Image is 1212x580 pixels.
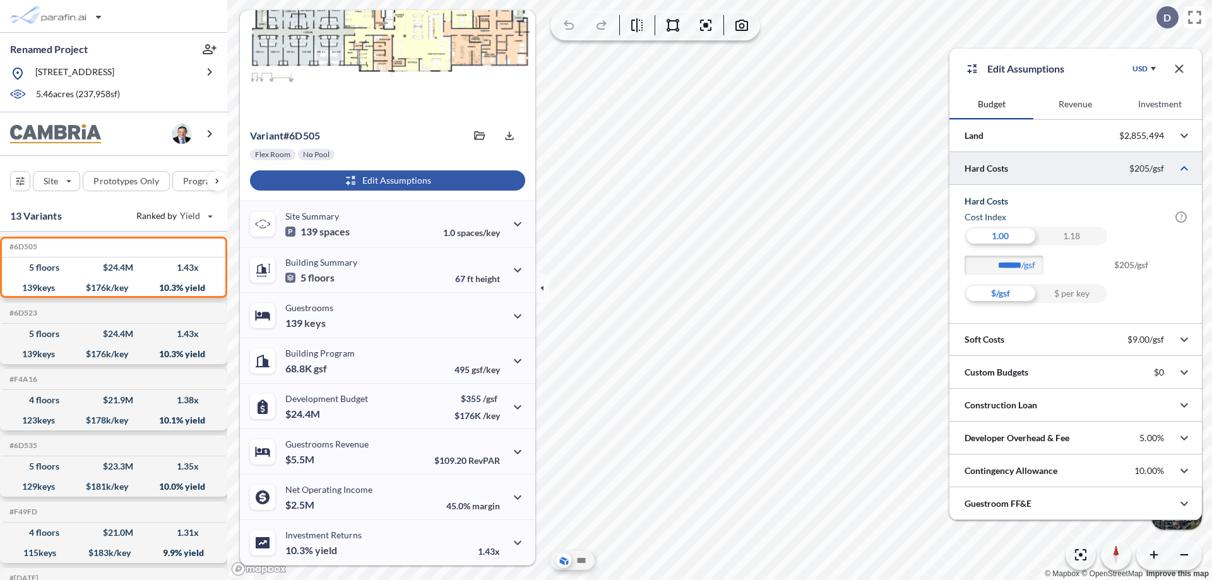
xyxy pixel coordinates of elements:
[285,393,368,404] p: Development Budget
[454,393,500,404] p: $355
[472,364,500,375] span: gsf/key
[443,227,500,238] p: 1.0
[965,497,1031,510] p: Guestroom FF&E
[1127,334,1164,345] p: $9.00/gsf
[468,455,500,466] span: RevPAR
[965,432,1069,444] p: Developer Overhead & Fee
[483,410,500,421] span: /key
[308,271,335,284] span: floors
[1045,569,1079,578] a: Mapbox
[965,227,1036,246] div: 1.00
[483,393,497,404] span: /gsf
[44,175,58,187] p: Site
[7,507,37,516] h5: Click to copy the code
[1163,12,1171,23] p: D
[965,284,1036,303] div: $/gsf
[83,171,170,191] button: Prototypes Only
[457,227,500,238] span: spaces/key
[965,465,1057,477] p: Contingency Allowance
[1118,89,1202,119] button: Investment
[7,242,37,251] h5: Click to copy the code
[315,544,337,557] span: yield
[1132,64,1148,74] div: USD
[93,175,159,187] p: Prototypes Only
[1139,432,1164,444] p: 5.00%
[455,273,500,284] p: 67
[1119,130,1164,141] p: $2,855,494
[231,562,287,576] a: Mapbox homepage
[1036,284,1107,303] div: $ per key
[285,544,337,557] p: 10.3%
[1175,211,1187,223] span: ?
[285,408,322,420] p: $24.4M
[965,333,1004,346] p: Soft Costs
[987,61,1064,76] p: Edit Assumptions
[250,129,283,141] span: Variant
[467,273,473,284] span: ft
[285,530,362,540] p: Investment Returns
[1036,227,1107,246] div: 1.18
[7,309,37,317] h5: Click to copy the code
[255,150,290,160] p: Flex Room
[7,441,37,450] h5: Click to copy the code
[446,500,500,511] p: 45.0%
[285,271,335,284] p: 5
[7,375,37,384] h5: Click to copy the code
[250,170,525,191] button: Edit Assumptions
[314,362,327,375] span: gsf
[285,484,372,495] p: Net Operating Income
[454,364,500,375] p: 495
[1146,569,1209,578] a: Improve this map
[36,88,120,102] p: 5.46 acres ( 237,958 sf)
[1033,89,1117,119] button: Revenue
[285,348,355,358] p: Building Program
[1021,259,1050,271] label: /gsf
[1114,256,1187,284] span: $205/gsf
[1134,465,1164,476] p: 10.00%
[35,66,114,81] p: [STREET_ADDRESS]
[10,42,88,56] p: Renamed Project
[172,124,192,144] img: user logo
[965,195,1187,208] h5: Hard Costs
[285,302,333,313] p: Guestrooms
[183,175,218,187] p: Program
[285,362,327,375] p: 68.8K
[319,225,350,238] span: spaces
[478,546,500,557] p: 1.43x
[949,89,1033,119] button: Budget
[285,257,357,268] p: Building Summary
[1154,367,1164,378] p: $0
[472,500,500,511] span: margin
[285,225,350,238] p: 139
[33,171,80,191] button: Site
[454,410,500,421] p: $176K
[250,129,320,142] p: # 6d505
[10,208,62,223] p: 13 Variants
[285,499,316,511] p: $2.5M
[1081,569,1143,578] a: OpenStreetMap
[556,553,571,568] button: Aerial View
[965,399,1037,411] p: Construction Loan
[172,171,241,191] button: Program
[965,129,983,142] p: Land
[285,439,369,449] p: Guestrooms Revenue
[303,150,330,160] p: No Pool
[285,317,326,329] p: 139
[285,211,339,222] p: Site Summary
[434,455,500,466] p: $109.20
[285,453,316,466] p: $5.5M
[10,124,101,144] img: BrandImage
[574,553,589,568] button: Site Plan
[180,210,201,222] span: Yield
[475,273,500,284] span: height
[126,206,221,226] button: Ranked by Yield
[965,366,1028,379] p: Custom Budgets
[965,211,1006,223] h6: Cost index
[304,317,326,329] span: keys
